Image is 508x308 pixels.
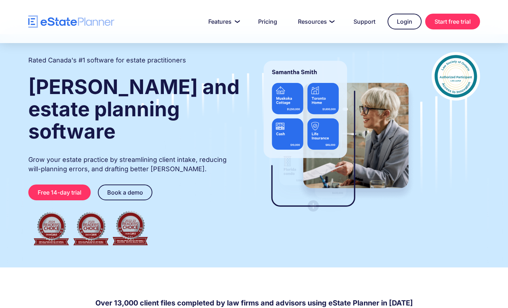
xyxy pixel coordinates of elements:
h4: Over 13,000 client files completed by law firms and advisors using eState Planner in [DATE] [95,298,413,308]
a: Book a demo [98,185,152,200]
p: Grow your estate practice by streamlining client intake, reducing will-planning errors, and draft... [28,155,241,174]
a: Support [345,14,384,29]
a: Login [388,14,422,29]
a: home [28,15,114,28]
h2: Rated Canada's #1 software for estate practitioners [28,56,186,65]
a: Start free trial [425,14,480,29]
img: estate planner showing wills to their clients, using eState Planner, a leading estate planning so... [255,52,417,221]
a: Free 14-day trial [28,185,91,200]
a: Pricing [250,14,286,29]
strong: [PERSON_NAME] and estate planning software [28,75,239,144]
a: Features [200,14,246,29]
a: Resources [289,14,341,29]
